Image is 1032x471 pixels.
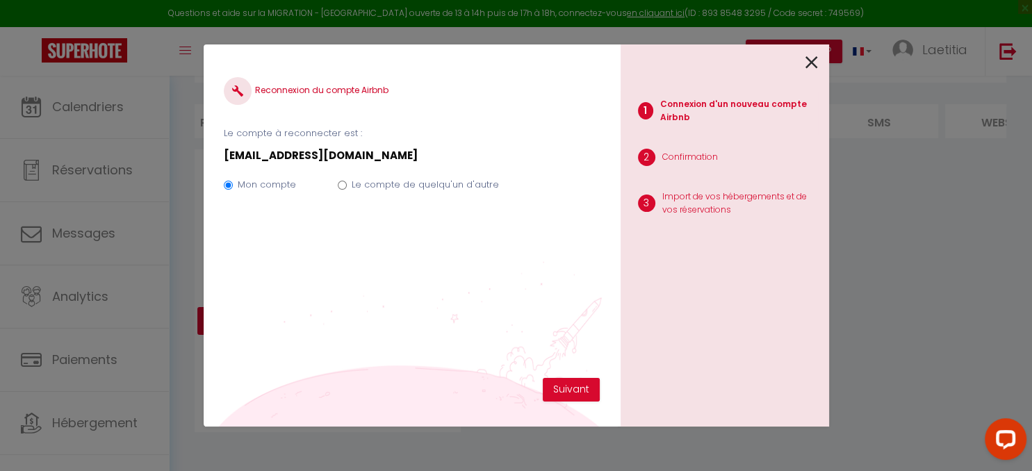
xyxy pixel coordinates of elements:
label: Mon compte [238,178,296,192]
p: Connexion d'un nouveau compte Airbnb [660,98,818,124]
p: Confirmation [662,151,718,164]
iframe: LiveChat chat widget [974,413,1032,471]
button: Suivant [543,378,600,402]
p: [EMAIL_ADDRESS][DOMAIN_NAME] [224,147,599,164]
label: Le compte de quelqu'un d'autre [352,178,499,192]
span: 2 [638,149,655,166]
span: 1 [638,102,653,119]
h4: Reconnexion du compte Airbnb [224,77,599,105]
p: Le compte à reconnecter est : [224,126,599,140]
p: Import de vos hébergements et de vos réservations [662,190,818,217]
span: 3 [638,195,655,212]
